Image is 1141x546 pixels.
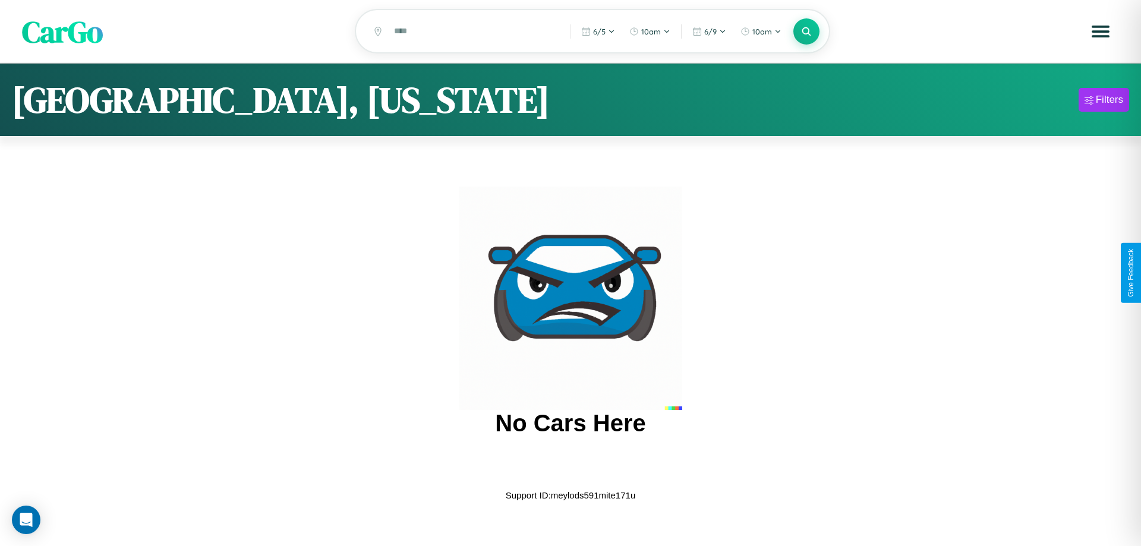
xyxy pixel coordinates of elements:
[506,487,635,503] p: Support ID: meylods591mite171u
[1079,88,1129,112] button: Filters
[1084,15,1117,48] button: Open menu
[459,187,682,410] img: car
[704,27,717,36] span: 6 / 9
[22,11,103,52] span: CarGo
[12,75,550,124] h1: [GEOGRAPHIC_DATA], [US_STATE]
[641,27,661,36] span: 10am
[735,22,787,41] button: 10am
[1096,94,1123,106] div: Filters
[12,506,40,534] div: Open Intercom Messenger
[686,22,732,41] button: 6/9
[1127,249,1135,297] div: Give Feedback
[575,22,621,41] button: 6/5
[752,27,772,36] span: 10am
[495,410,645,437] h2: No Cars Here
[623,22,676,41] button: 10am
[593,27,606,36] span: 6 / 5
